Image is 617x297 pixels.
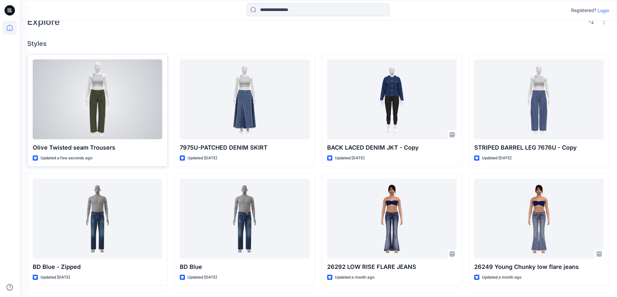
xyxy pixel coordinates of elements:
[180,59,309,139] a: 7975U-PATCHED DENIM SKIRT
[482,155,511,162] p: Updated [DATE]
[474,262,604,271] p: 26249 Young Chunky low flare jeans
[27,40,609,48] h4: Styles
[180,179,309,259] a: BD Blue
[327,179,457,259] a: 26292 LOW RISE FLARE JEANS
[40,274,70,281] p: Updated [DATE]
[180,143,309,152] p: 7975U-PATCHED DENIM SKIRT
[180,262,309,271] p: BD Blue
[335,155,364,162] p: Updated [DATE]
[27,16,60,27] h2: Explore
[33,179,162,259] a: BD Blue - Zipped
[327,262,457,271] p: 26292 LOW RISE FLARE JEANS
[474,179,604,259] a: 26249 Young Chunky low flare jeans
[188,274,217,281] p: Updated [DATE]
[474,59,604,139] a: STRIPED BARREL LEG 7676U - Copy
[335,274,374,281] p: Updated a month ago
[188,155,217,162] p: Updated [DATE]
[33,143,162,152] p: Olive Twisted seam Trousers
[327,59,457,139] a: BACK LACED DENIM JKT - Copy
[33,262,162,271] p: BD Blue - Zipped
[327,143,457,152] p: BACK LACED DENIM JKT - Copy
[474,143,604,152] p: STRIPED BARREL LEG 7676U - Copy
[571,6,596,14] p: Registered?
[33,59,162,139] a: Olive Twisted seam Trousers
[40,155,92,162] p: Updated a few seconds ago
[598,7,609,14] p: Login
[482,274,521,281] p: Updated a month ago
